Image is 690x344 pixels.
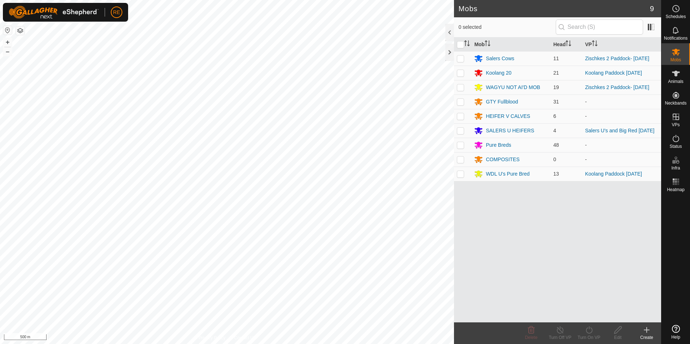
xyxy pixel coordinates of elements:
[671,335,680,339] span: Help
[553,171,559,177] span: 13
[661,322,690,342] a: Help
[553,56,559,61] span: 11
[458,23,555,31] span: 0 selected
[650,3,654,14] span: 9
[582,38,661,52] th: VP
[585,70,642,76] a: Koolang Paddock [DATE]
[575,334,603,341] div: Turn On VP
[16,26,25,35] button: Map Layers
[603,334,632,341] div: Edit
[592,41,598,47] p-sorticon: Activate to sort
[486,113,530,120] div: HEIFER V CALVES
[486,69,511,77] div: Koolang 20
[113,9,120,16] span: RE
[198,335,226,341] a: Privacy Policy
[668,79,684,84] span: Animals
[553,156,556,162] span: 0
[665,101,686,105] span: Neckbands
[471,38,550,52] th: Mob
[665,14,686,19] span: Schedules
[553,142,559,148] span: 48
[485,41,490,47] p-sorticon: Activate to sort
[565,41,571,47] p-sorticon: Activate to sort
[672,123,680,127] span: VPs
[632,334,661,341] div: Create
[3,47,12,56] button: –
[546,334,575,341] div: Turn Off VP
[667,188,685,192] span: Heatmap
[582,152,661,167] td: -
[234,335,256,341] a: Contact Us
[9,6,99,19] img: Gallagher Logo
[486,170,529,178] div: WDL U's Pure Bred
[585,56,649,61] a: Zischkes 2 Paddock- [DATE]
[486,156,519,163] div: COMPOSITES
[486,127,534,134] div: SALERS U HEIFERS
[486,55,514,62] div: Salers Cows
[556,19,643,35] input: Search (S)
[582,138,661,152] td: -
[664,36,687,40] span: Notifications
[671,58,681,62] span: Mobs
[553,84,559,90] span: 19
[553,128,556,133] span: 4
[553,113,556,119] span: 6
[550,38,582,52] th: Head
[671,166,680,170] span: Infra
[585,171,642,177] a: Koolang Paddock [DATE]
[458,4,650,13] h2: Mobs
[464,41,470,47] p-sorticon: Activate to sort
[3,38,12,47] button: +
[486,98,518,106] div: GTY Fullblood
[553,70,559,76] span: 21
[669,144,682,149] span: Status
[3,26,12,35] button: Reset Map
[582,109,661,123] td: -
[525,335,538,340] span: Delete
[585,84,649,90] a: Zischkes 2 Paddock- [DATE]
[553,99,559,105] span: 31
[486,141,511,149] div: Pure Breds
[585,128,654,133] a: Salers U's and Big Red [DATE]
[582,94,661,109] td: -
[486,84,540,91] div: WAGYU NOT AI'D MOB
